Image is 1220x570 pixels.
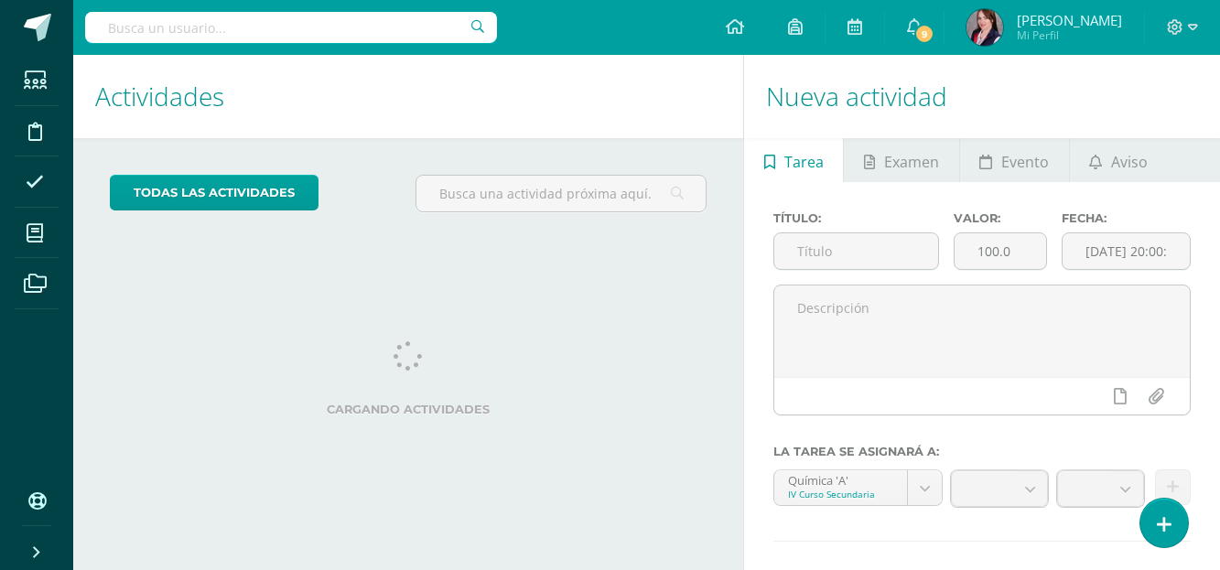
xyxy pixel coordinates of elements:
input: Título [774,233,938,269]
span: [PERSON_NAME] [1017,11,1122,29]
input: Fecha de entrega [1063,233,1190,269]
a: todas las Actividades [110,175,318,210]
span: 9 [914,24,934,44]
a: Examen [844,138,958,182]
label: Fecha: [1062,211,1191,225]
span: Mi Perfil [1017,27,1122,43]
span: Aviso [1111,140,1148,184]
label: La tarea se asignará a: [773,445,1191,458]
h1: Actividades [95,55,721,138]
span: Evento [1001,140,1049,184]
h1: Nueva actividad [766,55,1198,138]
label: Título: [773,211,939,225]
input: Puntos máximos [955,233,1046,269]
a: Tarea [744,138,843,182]
a: Aviso [1070,138,1168,182]
span: Tarea [784,140,824,184]
input: Busca un usuario... [85,12,497,43]
label: Cargando actividades [110,403,707,416]
div: IV Curso Secundaria [788,488,893,500]
span: Examen [884,140,939,184]
a: Química 'A'IV Curso Secundaria [774,470,942,505]
div: Química 'A' [788,470,893,488]
input: Busca una actividad próxima aquí... [416,176,706,211]
a: Evento [960,138,1069,182]
label: Valor: [954,211,1047,225]
img: 256fac8282a297643e415d3697adb7c8.png [966,9,1003,46]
